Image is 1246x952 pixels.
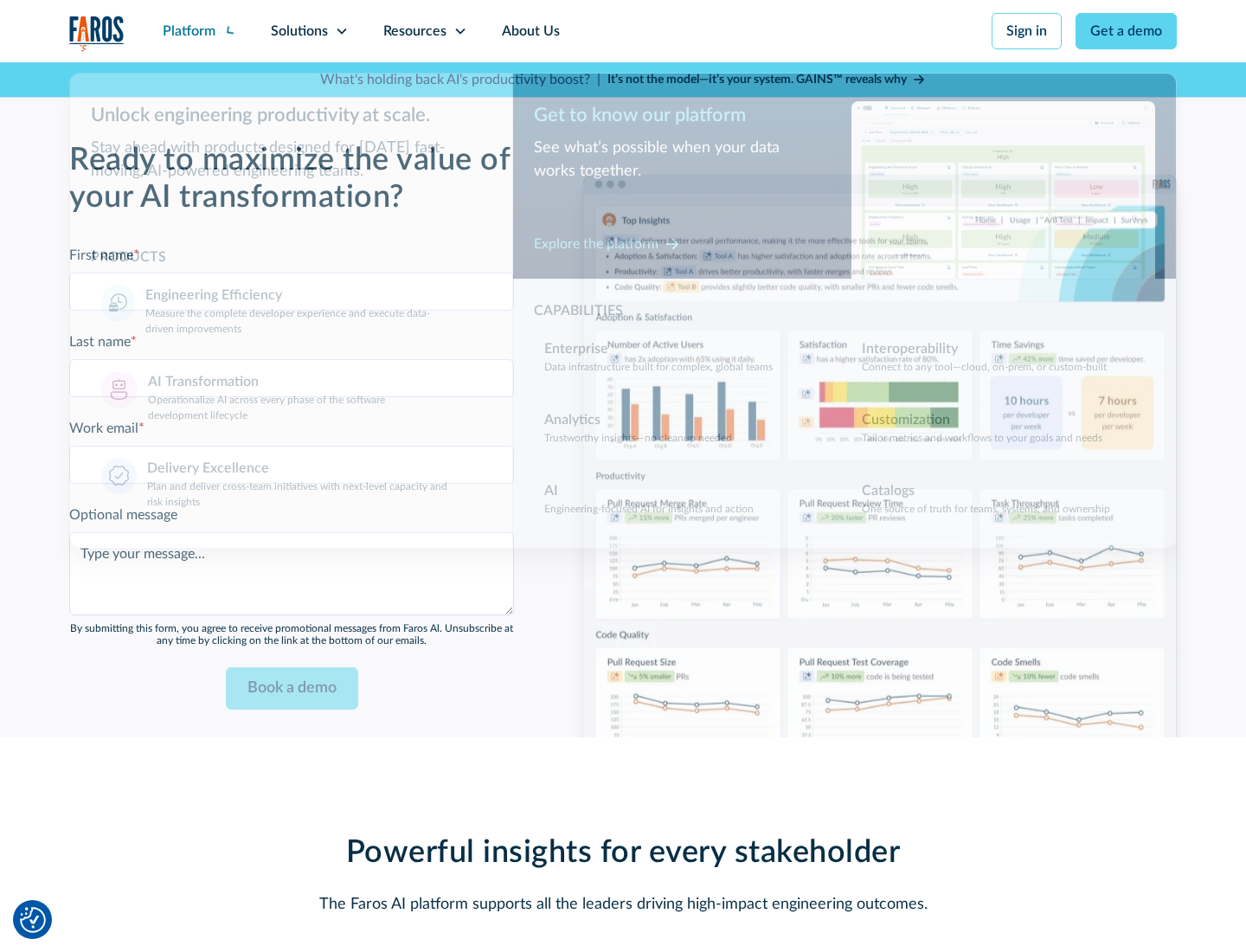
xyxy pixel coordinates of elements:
[20,907,46,933] button: Cookie Settings
[534,470,838,527] a: AIEngineering-focused AI for insights and action
[544,359,773,375] p: Data infrastructure built for complex, global teams
[148,392,482,423] p: Operationalize AI across every phase of the software development lifecycle
[1076,13,1177,49] a: Get a demo
[163,21,215,42] div: Platform
[69,16,125,51] img: Logo of the analytics and reporting company Faros.
[851,328,1155,385] a: InteroperabilityConnect to any tool—cloud, on-prem, or custom-built
[69,62,1177,549] nav: Platform
[534,137,838,183] div: See what’s possible when your data works together.
[91,247,491,267] div: PRODUCTS
[544,409,601,430] div: Analytics
[851,470,1155,527] a: CatalogsOne source of truth for teams, systems, and ownership
[862,501,1110,517] p: One source of truth for teams, systems, and ownership
[208,834,1038,872] h2: Powerful insights for every stakeholder
[534,399,838,456] a: AnalyticsTrustworthy insights—no cleanup needed
[544,338,608,359] div: Enterprise
[147,458,269,479] div: Delivery Excellence
[91,274,491,347] a: Engineering EfficiencyMeasure the complete developer experience and execute data-driven improvements
[862,480,915,501] div: Catalogs
[851,101,1155,279] img: Workflow productivity trends heatmap chart
[145,285,282,306] div: Engineering Efficiency
[534,230,679,258] a: Explore the platform
[534,234,658,254] div: Explore the platform
[862,359,1107,375] p: Connect to any tool—cloud, on-prem, or custom-built
[862,338,958,359] div: Interoperability
[534,101,838,130] div: Get to know our platform
[91,361,491,434] a: AI TransformationOperationalize AI across every phase of the software development lifecycle
[544,501,754,517] p: Engineering-focused AI for insights and action
[851,399,1155,456] a: CustomizationTailor metrics and workflows to your goals and needs
[91,101,491,130] div: Unlock engineering productivity at scale.
[383,21,446,42] div: Resources
[862,409,950,430] div: Customization
[91,447,491,520] a: Delivery ExcellencePlan and deliver cross-team initiatives with next-level capacity and risk insi...
[147,479,482,510] p: Plan and deliver cross-team initiatives with next-level capacity and risk insights
[69,16,125,51] a: home
[544,480,558,501] div: AI
[544,430,732,446] p: Trustworthy insights—no cleanup needed
[534,328,838,385] a: EnterpriseData infrastructure built for complex, global teams
[20,907,46,933] img: Revisit consent button
[148,371,259,392] div: AI Transformation
[208,893,1038,917] p: The Faros AI platform supports all the leaders driving high-impact engineering outcomes.
[992,13,1062,49] a: Sign in
[145,306,481,337] p: Measure the complete developer experience and execute data-driven improvements
[226,667,358,710] input: Book a demo
[271,21,328,42] div: Solutions
[862,430,1102,446] p: Tailor metrics and workflows to your goals and needs
[534,300,1155,321] div: CAPABILITIES
[69,622,514,647] div: By submitting this form, you agree to receive promotional messages from Faros Al. Unsubscribe at ...
[91,137,491,183] div: Stay ahead with products designed for [DATE] fast-moving, AI-powered engineering teams.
